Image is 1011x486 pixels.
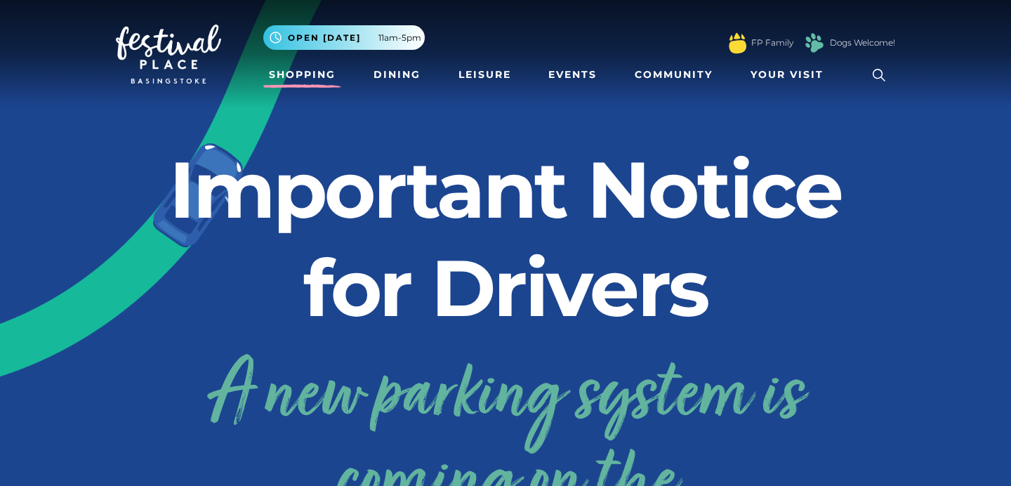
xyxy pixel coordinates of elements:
[453,62,517,88] a: Leisure
[745,62,836,88] a: Your Visit
[543,62,602,88] a: Events
[751,67,824,82] span: Your Visit
[368,62,426,88] a: Dining
[830,37,895,49] a: Dogs Welcome!
[378,32,421,44] span: 11am-5pm
[263,62,341,88] a: Shopping
[263,25,425,50] button: Open [DATE] 11am-5pm
[629,62,718,88] a: Community
[116,25,221,84] img: Festival Place Logo
[116,140,895,337] h2: Important Notice for Drivers
[751,37,793,49] a: FP Family
[288,32,361,44] span: Open [DATE]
